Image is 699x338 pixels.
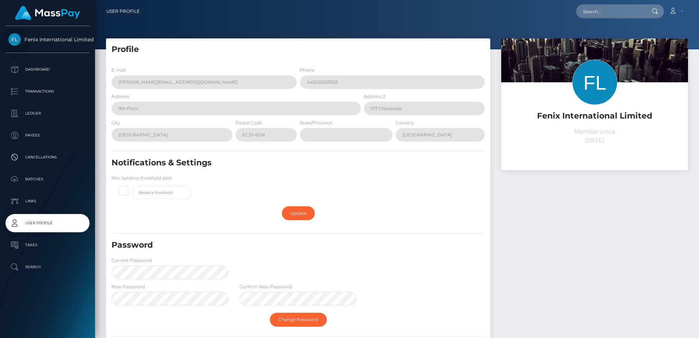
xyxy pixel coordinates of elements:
[8,240,87,251] p: Taxes
[507,127,683,145] p: Member since [DATE]
[396,120,414,126] label: Country
[8,86,87,97] p: Transactions
[8,130,87,141] p: Payees
[112,240,425,251] h5: Password
[112,157,425,169] h5: Notifications & Settings
[576,4,645,18] input: Search...
[8,196,87,207] p: Links
[270,313,327,327] a: Change Password
[112,44,485,55] h5: Profile
[5,148,90,166] a: Cancellations
[8,33,21,46] img: Fenix International Limited
[8,262,87,273] p: Search
[5,214,90,232] a: User Profile
[235,120,262,126] label: Postal Code
[5,104,90,123] a: Ledger
[282,206,315,220] a: Update
[8,108,87,119] p: Ledger
[15,6,80,20] img: MassPay Logo
[112,283,145,290] label: New Password
[364,93,385,100] label: Address 2
[5,258,90,276] a: Search
[112,67,126,74] label: E-mail
[507,110,683,122] h5: Fenix International Limited
[300,67,314,74] label: Phone
[8,218,87,229] p: User Profile
[5,236,90,254] a: Taxes
[501,38,688,163] img: ...
[5,82,90,101] a: Transactions
[5,60,90,79] a: Dashboard
[8,152,87,163] p: Cancellations
[106,4,140,19] a: User Profile
[8,64,87,75] p: Dashboard
[112,120,120,126] label: City
[5,170,90,188] a: Batches
[8,174,87,185] p: Batches
[112,93,129,100] label: Address
[112,257,152,264] label: Current Password
[5,126,90,144] a: Payees
[5,36,90,43] span: Fenix International Limited
[5,192,90,210] a: Links
[112,175,172,181] label: Min. balance threshold alert
[239,283,292,290] label: Confirm New Password
[300,120,332,126] label: State/Province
